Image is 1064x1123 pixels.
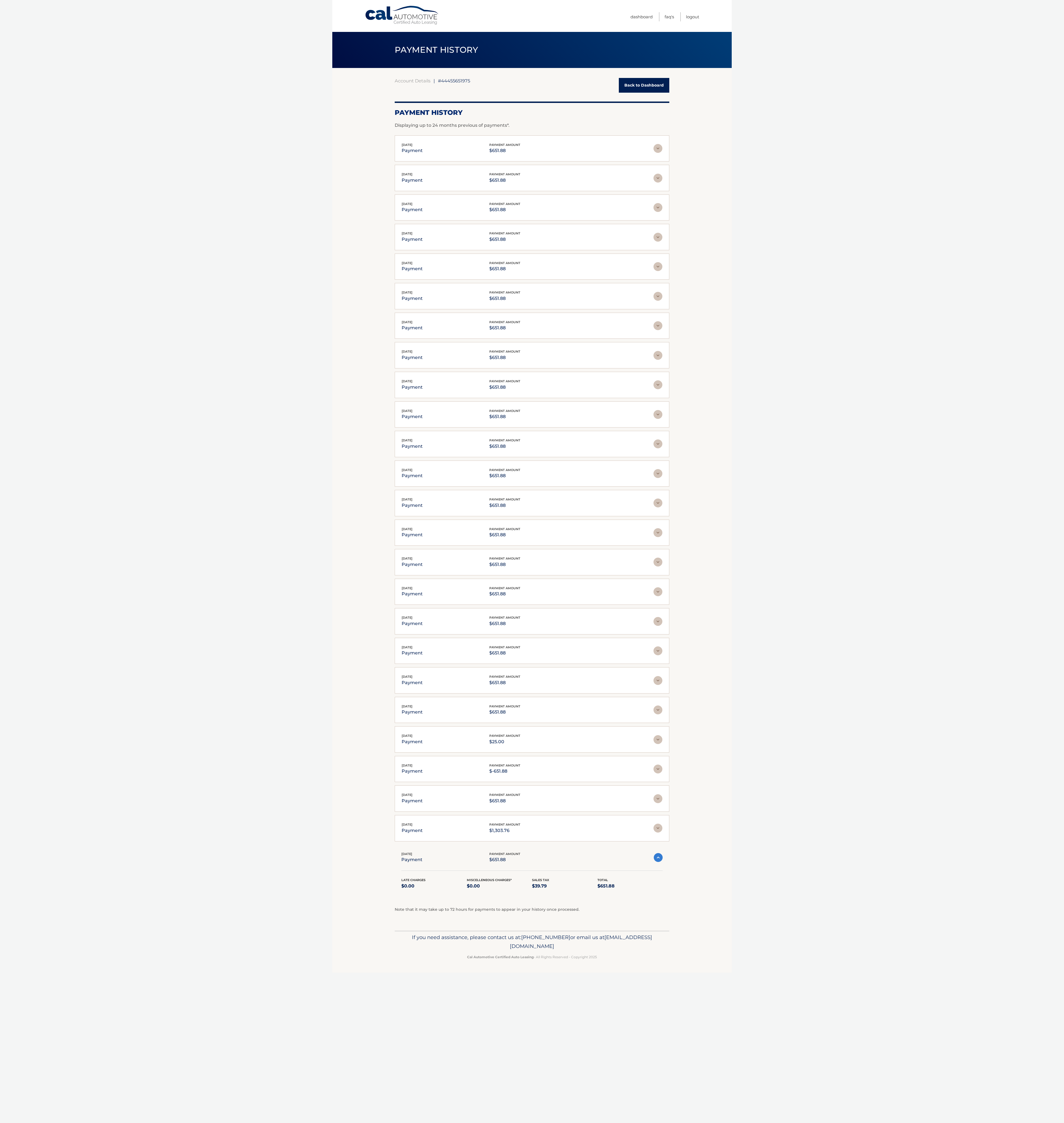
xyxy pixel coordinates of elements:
[402,734,412,738] span: [DATE]
[402,738,423,746] p: payment
[489,793,520,797] span: payment amount
[653,528,662,537] img: accordion-rest.svg
[489,147,520,155] p: $651.88
[402,531,423,539] p: payment
[438,78,470,84] span: #44455651975
[489,350,520,353] span: payment amount
[402,320,412,324] span: [DATE]
[653,410,662,419] img: accordion-rest.svg
[402,409,412,413] span: [DATE]
[653,174,662,183] img: accordion-rest.svg
[510,934,652,949] span: [EMAIL_ADDRESS][DOMAIN_NAME]
[395,122,669,129] p: Displaying up to 24 months previous of payments*.
[489,502,520,509] p: $651.88
[653,233,662,242] img: accordion-rest.svg
[653,705,662,714] img: accordion-rest.svg
[402,176,423,184] p: payment
[597,882,663,890] p: $651.88
[489,856,520,864] p: $651.88
[402,586,412,590] span: [DATE]
[401,856,422,864] p: payment
[489,620,520,628] p: $651.88
[489,852,520,856] span: payment amount
[597,878,608,882] span: Total
[489,675,520,679] span: payment amount
[653,794,662,803] img: accordion-rest.svg
[402,557,412,560] span: [DATE]
[489,324,520,332] p: $651.88
[402,206,423,214] p: payment
[489,823,520,826] span: payment amount
[489,472,520,480] p: $651.88
[395,45,478,55] span: PAYMENT HISTORY
[653,469,662,478] img: accordion-rest.svg
[489,442,520,450] p: $651.88
[489,295,520,302] p: $651.88
[489,143,520,147] span: payment amount
[402,763,412,767] span: [DATE]
[653,203,662,212] img: accordion-rest.svg
[365,6,440,25] a: Cal Automotive
[654,853,663,862] img: accordion-active.svg
[398,954,666,960] p: - All Rights Reserved - Copyright 2025
[653,439,662,448] img: accordion-rest.svg
[665,12,674,21] a: FAQ's
[489,767,520,775] p: $-651.88
[489,354,520,361] p: $651.88
[489,231,520,235] span: payment amount
[402,468,412,472] span: [DATE]
[630,12,653,21] a: Dashboard
[402,290,412,294] span: [DATE]
[402,472,423,480] p: payment
[653,292,662,301] img: accordion-rest.svg
[489,409,520,413] span: payment amount
[489,172,520,176] span: payment amount
[402,324,423,332] p: payment
[402,793,412,797] span: [DATE]
[489,734,520,738] span: payment amount
[489,265,520,273] p: $651.88
[489,527,520,531] span: payment amount
[402,527,412,531] span: [DATE]
[489,645,520,649] span: payment amount
[402,590,423,598] p: payment
[402,147,423,155] p: payment
[489,557,520,560] span: payment amount
[653,765,662,773] img: accordion-rest.svg
[521,934,570,940] span: [PHONE_NUMBER]
[489,320,520,324] span: payment amount
[653,351,662,360] img: accordion-rest.svg
[653,587,662,596] img: accordion-rest.svg
[402,675,412,679] span: [DATE]
[402,265,423,273] p: payment
[489,438,520,442] span: payment amount
[489,236,520,243] p: $651.88
[489,797,520,805] p: $651.88
[489,202,520,206] span: payment amount
[489,763,520,767] span: payment amount
[653,676,662,685] img: accordion-rest.svg
[489,561,520,568] p: $651.88
[398,933,666,951] p: If you need assistance, please contact us at: or email us at
[489,827,520,834] p: $1,303.76
[402,797,423,805] p: payment
[489,616,520,619] span: payment amount
[402,379,412,383] span: [DATE]
[402,236,423,243] p: payment
[489,497,520,501] span: payment amount
[402,143,412,147] span: [DATE]
[402,172,412,176] span: [DATE]
[402,645,412,649] span: [DATE]
[402,231,412,235] span: [DATE]
[489,738,520,746] p: $25.00
[402,442,423,450] p: payment
[402,616,412,619] span: [DATE]
[402,767,423,775] p: payment
[401,852,412,856] span: [DATE]
[402,502,423,509] p: payment
[402,202,412,206] span: [DATE]
[434,78,435,84] span: |
[489,468,520,472] span: payment amount
[402,827,423,834] p: payment
[402,383,423,391] p: payment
